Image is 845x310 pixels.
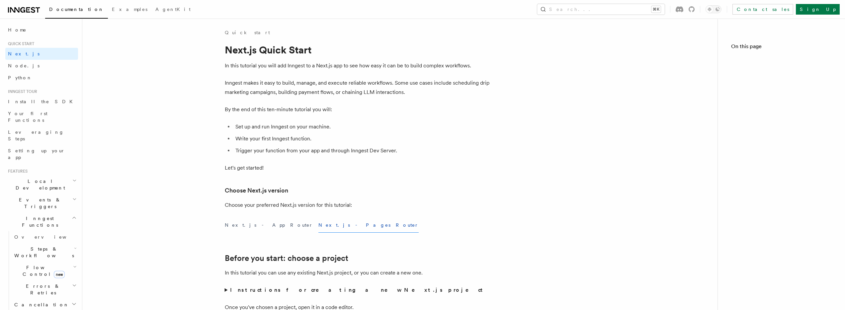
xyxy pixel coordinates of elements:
[49,7,104,12] span: Documentation
[732,4,793,15] a: Contact sales
[12,301,69,308] span: Cancellation
[155,7,191,12] span: AgentKit
[318,218,419,233] button: Next.js - Pages Router
[5,169,28,174] span: Features
[8,111,47,123] span: Your first Functions
[731,42,832,53] h4: On this page
[225,285,490,295] summary: Instructions for creating a new Next.js project
[12,264,73,277] span: Flow Control
[12,262,78,280] button: Flow Controlnew
[233,134,490,143] li: Write your first Inngest function.
[5,24,78,36] a: Home
[12,280,78,299] button: Errors & Retries
[5,48,78,60] a: Next.js
[5,215,72,228] span: Inngest Functions
[5,126,78,145] a: Leveraging Steps
[5,60,78,72] a: Node.js
[651,6,661,13] kbd: ⌘K
[225,61,490,70] p: In this tutorial you will add Inngest to a Next.js app to see how easy it can be to build complex...
[8,75,32,80] span: Python
[225,218,313,233] button: Next.js - App Router
[5,175,78,194] button: Local Development
[537,4,665,15] button: Search...⌘K
[225,44,490,56] h1: Next.js Quick Start
[5,145,78,163] a: Setting up your app
[8,63,40,68] span: Node.js
[225,200,490,210] p: Choose your preferred Next.js version for this tutorial:
[12,243,78,262] button: Steps & Workflows
[5,41,34,46] span: Quick start
[225,78,490,97] p: Inngest makes it easy to build, manage, and execute reliable workflows. Some use cases include sc...
[45,2,108,19] a: Documentation
[12,231,78,243] a: Overview
[5,194,78,212] button: Events & Triggers
[5,89,37,94] span: Inngest tour
[230,287,485,293] strong: Instructions for creating a new Next.js project
[233,122,490,131] li: Set up and run Inngest on your machine.
[8,129,64,141] span: Leveraging Steps
[8,99,77,104] span: Install the SDK
[5,196,72,210] span: Events & Triggers
[225,29,270,36] a: Quick start
[5,212,78,231] button: Inngest Functions
[8,51,40,56] span: Next.js
[225,105,490,114] p: By the end of this ten-minute tutorial you will:
[706,5,721,13] button: Toggle dark mode
[151,2,195,18] a: AgentKit
[112,7,147,12] span: Examples
[796,4,840,15] a: Sign Up
[54,271,65,278] span: new
[5,72,78,84] a: Python
[225,163,490,173] p: Let's get started!
[8,148,65,160] span: Setting up your app
[225,254,348,263] a: Before you start: choose a project
[233,146,490,155] li: Trigger your function from your app and through Inngest Dev Server.
[12,246,74,259] span: Steps & Workflows
[5,96,78,108] a: Install the SDK
[14,234,83,240] span: Overview
[5,108,78,126] a: Your first Functions
[225,268,490,277] p: In this tutorial you can use any existing Next.js project, or you can create a new one.
[5,178,72,191] span: Local Development
[108,2,151,18] a: Examples
[8,27,27,33] span: Home
[12,283,72,296] span: Errors & Retries
[225,186,288,195] a: Choose Next.js version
